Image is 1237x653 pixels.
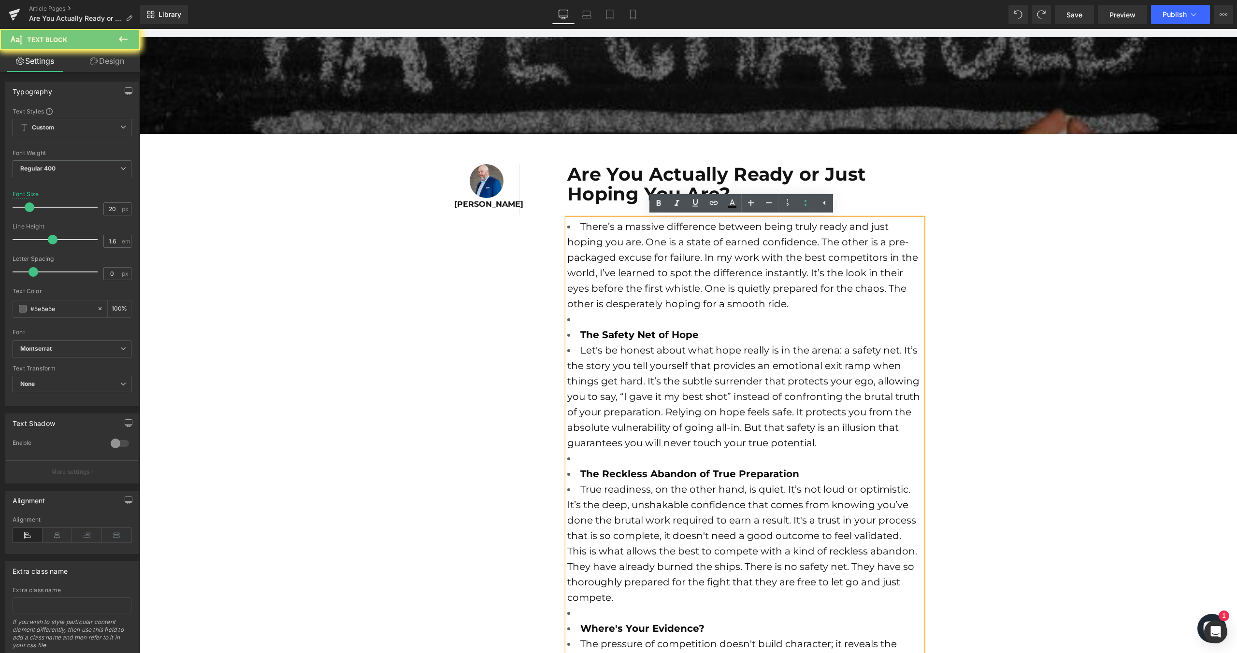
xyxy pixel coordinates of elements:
[122,238,130,244] span: em
[13,288,131,295] div: Text Color
[1204,620,1227,643] div: Open Intercom Messenger
[13,107,131,115] div: Text Styles
[1151,5,1210,24] button: Publish
[13,516,131,523] div: Alignment
[1066,10,1082,20] span: Save
[1109,10,1136,20] span: Preview
[598,5,621,24] a: Tablet
[72,50,142,72] a: Design
[140,5,188,24] a: New Library
[158,10,181,19] span: Library
[1032,5,1051,24] button: Redo
[32,124,54,132] b: Custom
[441,300,559,312] b: The Safety Net of Hope
[441,594,565,605] b: Where's Your Evidence?
[20,165,56,172] b: Regular 400
[122,206,130,212] span: px
[621,5,645,24] a: Mobile
[575,5,598,24] a: Laptop
[1008,5,1028,24] button: Undo
[1098,5,1147,24] a: Preview
[13,82,52,96] div: Typography
[13,256,131,262] div: Letter Spacing
[13,329,131,336] div: Font
[51,468,90,476] p: More settings
[428,134,726,177] b: Are You Actually Ready or Just Hoping You Are?
[30,303,92,314] input: Color
[6,460,138,483] button: More settings
[13,191,39,198] div: Font Size
[13,491,45,505] div: Alignment
[13,587,131,594] div: Extra class name
[428,192,778,281] font: There’s a massive difference between being truly ready and just hoping you are. One is a state of...
[13,365,131,372] div: Text Transform
[108,300,131,317] div: %
[29,14,122,22] span: Are You Actually Ready or Just Hoping You Are
[315,170,384,180] strong: [PERSON_NAME]
[13,150,131,156] div: Font Weight
[13,414,55,427] div: Text Shadow
[428,454,777,574] font: True readiness, on the other hand, is quiet. It’s not loud or optimistic. It’s the deep, unshakab...
[20,345,52,353] i: Montserrat
[27,36,67,43] span: Text Block
[1163,11,1187,18] span: Publish
[122,270,130,277] span: px
[13,439,101,449] div: Enable
[29,5,140,13] a: Article Pages
[13,562,68,575] div: Extra class name
[20,380,35,387] b: None
[552,5,575,24] a: Desktop
[13,223,131,230] div: Line Height
[428,315,780,420] font: Let's be honest about what hope really is in the arena: a safety net. It’s the story you tell you...
[441,439,660,451] b: The Reckless Abandon of True Preparation
[1214,5,1233,24] button: More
